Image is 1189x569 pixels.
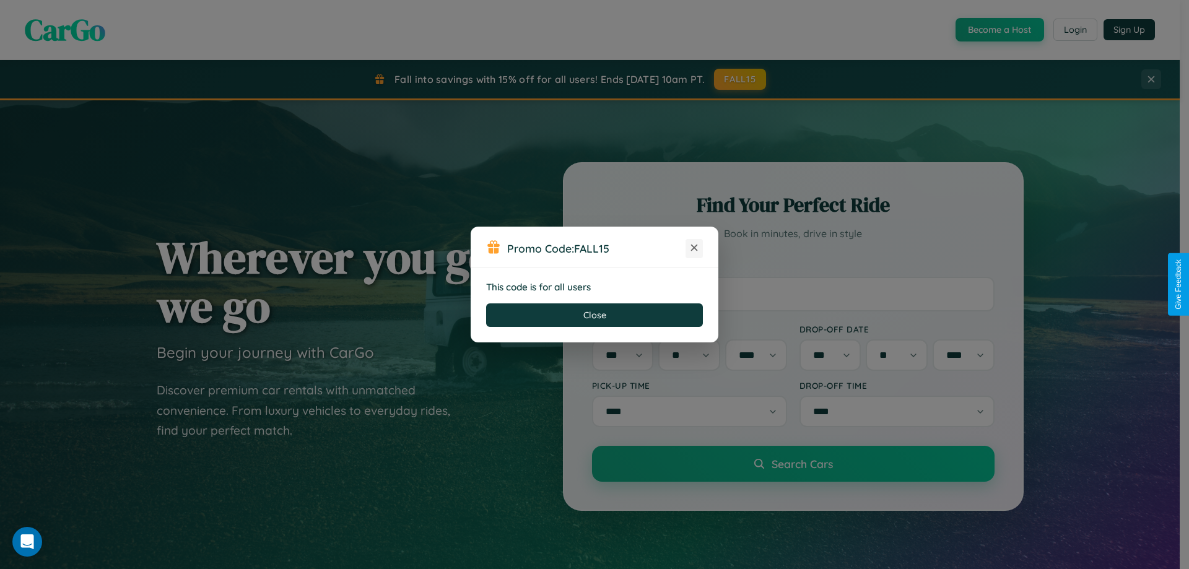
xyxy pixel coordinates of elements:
strong: This code is for all users [486,281,591,293]
h3: Promo Code: [507,241,686,255]
div: Give Feedback [1174,259,1183,310]
div: Open Intercom Messenger [12,527,42,557]
b: FALL15 [574,241,609,255]
button: Close [486,303,703,327]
